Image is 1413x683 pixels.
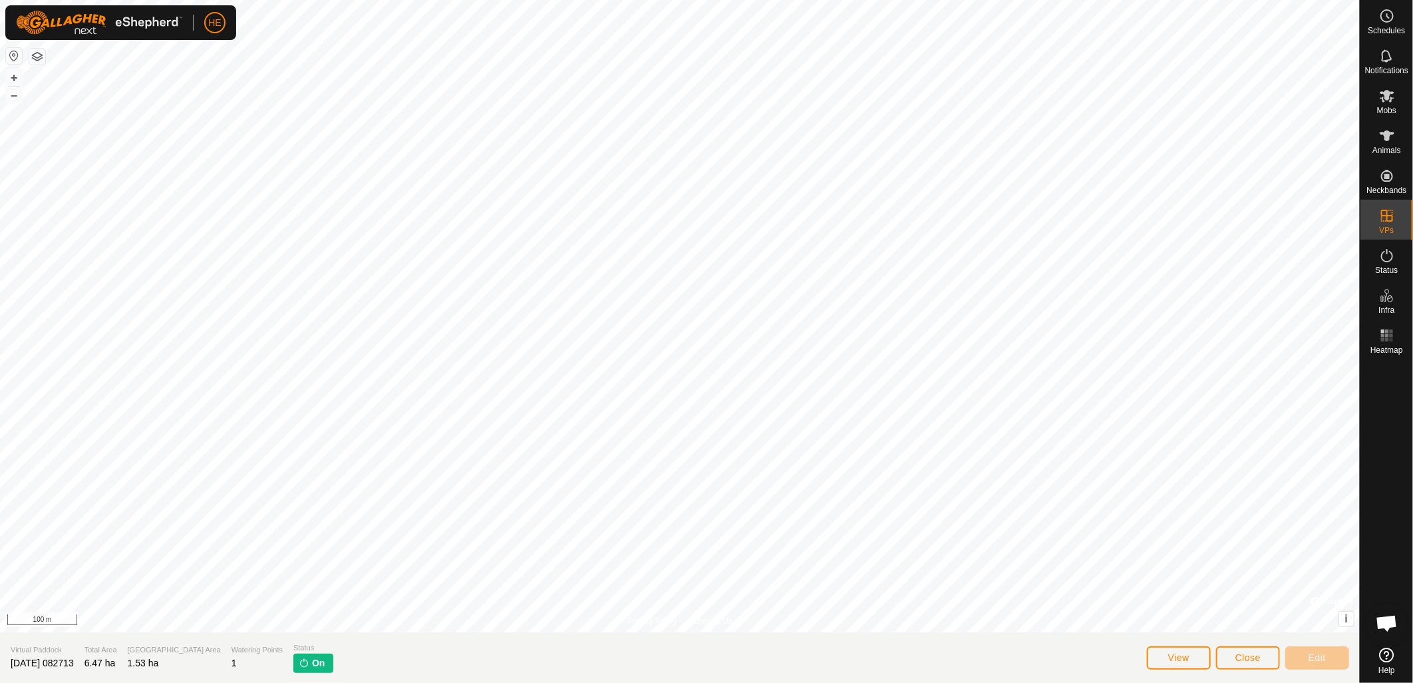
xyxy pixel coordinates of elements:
span: Infra [1378,306,1394,314]
span: Watering Points [232,644,283,656]
span: HE [208,16,221,30]
span: Mobs [1377,107,1396,114]
span: [GEOGRAPHIC_DATA] Area [128,644,221,656]
span: Status [1375,266,1398,274]
span: Close [1235,652,1261,663]
button: i [1339,612,1354,626]
button: View [1147,646,1211,670]
img: Gallagher Logo [16,11,182,35]
span: i [1345,613,1348,624]
span: Animals [1372,146,1401,154]
button: Close [1216,646,1280,670]
span: View [1168,652,1189,663]
span: Schedules [1368,27,1405,35]
a: Contact Us [693,615,732,627]
span: Notifications [1365,67,1408,75]
span: 1 [232,658,237,668]
span: On [312,656,325,670]
span: Status [293,642,333,654]
button: Edit [1285,646,1349,670]
a: Open chat [1367,603,1407,643]
span: Heatmap [1370,346,1403,354]
button: Reset Map [6,48,22,64]
span: Neckbands [1366,186,1406,194]
button: + [6,70,22,86]
span: 1.53 ha [128,658,159,668]
a: Privacy Policy [627,615,677,627]
span: Total Area [84,644,117,656]
span: Edit [1309,652,1326,663]
span: Help [1378,666,1395,674]
span: VPs [1379,226,1394,234]
button: – [6,87,22,103]
button: Map Layers [29,49,45,65]
img: turn-on [299,658,309,668]
span: 6.47 ha [84,658,116,668]
a: Help [1360,642,1413,680]
span: [DATE] 082713 [11,658,74,668]
span: Virtual Paddock [11,644,74,656]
